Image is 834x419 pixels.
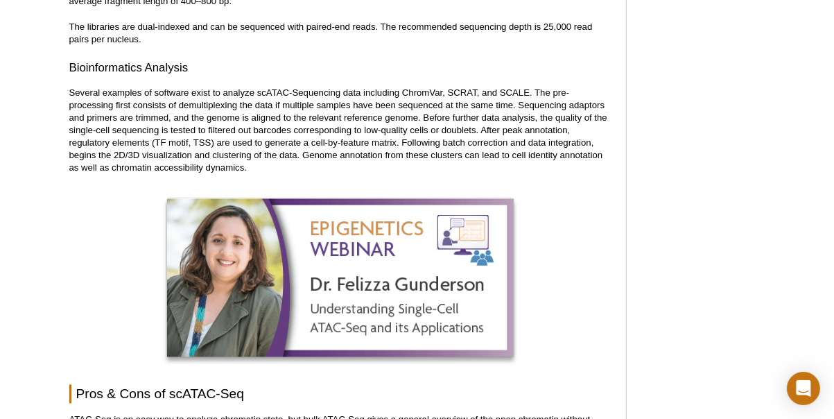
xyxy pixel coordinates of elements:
[69,21,612,46] p: The libraries are dual-indexed and can be sequenced with paired-end reads. The recommended sequen...
[787,372,820,405] div: Open Intercom Messenger
[167,198,514,357] img: Single-Cell ATAC-Seq Webinar
[69,60,612,76] h3: Bioinformatics Analysis
[69,384,612,403] h2: Pros & Cons of scATAC-Seq
[69,87,612,174] p: Several examples of software exist to analyze scATAC-Sequencing data including ChromVar, SCRAT, a...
